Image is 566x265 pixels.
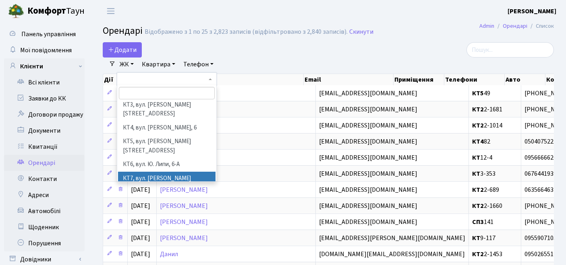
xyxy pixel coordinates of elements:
[472,218,484,226] b: СП3
[160,185,208,194] a: [PERSON_NAME]
[139,58,178,71] a: Квартира
[4,187,85,203] a: Адреси
[472,235,518,241] span: 9-117
[4,74,85,90] a: Всі клієнти
[103,24,143,38] span: Орендарі
[4,219,85,235] a: Щоденник
[118,98,216,121] li: КТ3, вул. [PERSON_NAME][STREET_ADDRESS]
[319,250,465,259] span: [DOMAIN_NAME][EMAIL_ADDRESS][DOMAIN_NAME]
[131,201,150,210] span: [DATE]
[472,137,484,146] b: КТ4
[118,121,216,135] li: КТ4, вул. [PERSON_NAME], 6
[160,201,208,210] a: [PERSON_NAME]
[319,201,417,210] span: [EMAIL_ADDRESS][DOMAIN_NAME]
[131,218,150,226] span: [DATE]
[472,153,480,162] b: КТ
[4,171,85,187] a: Контакти
[4,26,85,42] a: Панель управління
[8,3,24,19] img: logo.png
[472,89,484,98] b: КТ5
[472,185,484,194] b: КТ2
[472,203,518,209] span: 2-1660
[472,169,480,178] b: КТ
[4,90,85,107] a: Заявки до КК
[394,74,444,85] th: Приміщення
[27,4,66,17] b: Комфорт
[472,105,484,114] b: КТ2
[349,28,373,36] a: Скинути
[4,203,85,219] a: Автомобілі
[472,251,518,257] span: 2-1453
[319,89,417,98] span: [EMAIL_ADDRESS][DOMAIN_NAME]
[4,42,85,58] a: Мої повідомлення
[103,42,142,58] a: Додати
[4,155,85,171] a: Орендарі
[472,201,484,210] b: КТ2
[20,46,72,55] span: Мої повідомлення
[4,123,85,139] a: Документи
[472,122,518,129] span: 2-1014
[103,74,128,85] th: Дії
[21,30,76,39] span: Панель управління
[163,74,304,85] th: Орендар
[472,250,484,259] b: КТ2
[118,135,216,158] li: КТ5, вул. [PERSON_NAME][STREET_ADDRESS]
[116,58,137,71] a: ЖК
[4,107,85,123] a: Договори продажу
[472,138,518,145] span: 82
[508,7,556,16] b: [PERSON_NAME]
[472,234,480,242] b: КТ
[304,74,393,85] th: Email
[4,235,85,251] a: Порушення
[108,45,137,54] span: Додати
[472,121,484,130] b: КТ2
[466,42,554,58] input: Пошук...
[319,185,417,194] span: [EMAIL_ADDRESS][DOMAIN_NAME]
[472,219,518,225] span: 141
[160,250,178,259] a: Данил
[4,58,85,74] a: Клієнти
[319,234,465,242] span: [EMAIL_ADDRESS][PERSON_NAME][DOMAIN_NAME]
[503,22,527,30] a: Орендарі
[319,218,417,226] span: [EMAIL_ADDRESS][DOMAIN_NAME]
[101,4,121,18] button: Переключити навігацію
[472,154,518,161] span: 12-4
[27,4,85,18] span: Таун
[319,121,417,130] span: [EMAIL_ADDRESS][DOMAIN_NAME]
[472,187,518,193] span: 2-689
[180,58,217,71] a: Телефон
[118,172,216,195] li: КТ7, вул. [PERSON_NAME][STREET_ADDRESS]
[131,234,150,242] span: [DATE]
[131,185,150,194] span: [DATE]
[467,18,566,35] nav: breadcrumb
[508,6,556,16] a: [PERSON_NAME]
[505,74,546,85] th: Авто
[131,250,150,259] span: [DATE]
[319,105,417,114] span: [EMAIL_ADDRESS][DOMAIN_NAME]
[4,139,85,155] a: Квитанції
[479,22,494,30] a: Admin
[472,106,518,113] span: 2-1681
[444,74,505,85] th: Телефони
[319,137,417,146] span: [EMAIL_ADDRESS][DOMAIN_NAME]
[145,28,348,36] div: Відображено з 1 по 25 з 2,823 записів (відфільтровано з 2,840 записів).
[472,90,518,97] span: 49
[527,22,554,31] li: Список
[319,169,417,178] span: [EMAIL_ADDRESS][DOMAIN_NAME]
[160,234,208,242] a: [PERSON_NAME]
[118,158,216,172] li: КТ6, вул. Ю. Липи, 6-А
[319,153,417,162] span: [EMAIL_ADDRESS][DOMAIN_NAME]
[160,218,208,226] a: [PERSON_NAME]
[472,171,518,177] span: 3-353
